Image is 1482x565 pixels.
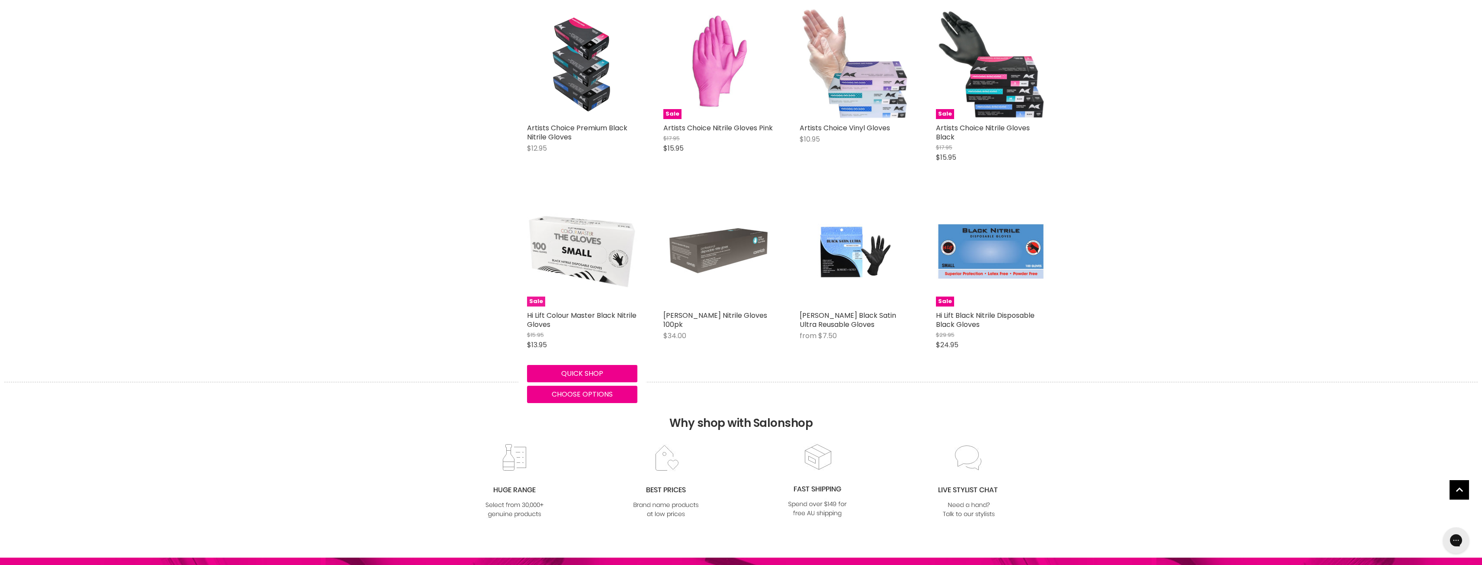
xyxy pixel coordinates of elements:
a: Back to top [1450,480,1469,500]
a: Hi Lift Black Nitrile Disposable Black Gloves [936,310,1035,329]
a: Hi Lift Colour Master Black Nitrile GlovesSale [527,196,637,307]
img: Artists Choice Vinyl Gloves [800,9,910,119]
span: Sale [936,109,954,119]
span: Sale [527,297,545,307]
a: Artists Choice Nitrile Gloves PinkSale [663,9,774,119]
a: Artists Choice Premium Black Nitrile Gloves [527,123,627,142]
span: Choose options [552,389,613,399]
h2: Why shop with Salonshop [4,382,1478,443]
button: Quick shop [527,365,637,382]
span: $15.95 [527,331,544,339]
img: Hi Lift Black Nitrile Disposable Black Gloves [936,196,1046,307]
img: Artists Choice Premium Black Nitrile Gloves [534,9,631,119]
button: Choose options [527,386,637,403]
a: Artists Choice Nitrile Gloves BlackSale [936,9,1046,119]
img: chat_c0a1c8f7-3133-4fc6-855f-7264552747f6.jpg [934,444,1004,520]
span: $15.95 [663,143,684,153]
span: $34.00 [663,331,686,341]
a: Robert De Soto Black Satin Ultra Reusable Gloves [800,196,910,307]
span: $24.95 [936,340,958,350]
img: fast.jpg [782,443,852,519]
span: $29.95 [936,331,955,339]
img: range2_8cf790d4-220e-469f-917d-a18fed3854b6.jpg [479,444,550,520]
img: Artists Choice Nitrile Gloves Black [936,9,1046,119]
a: Hi Lift Black Nitrile Disposable Black GlovesSale [936,196,1046,307]
span: $13.95 [527,340,547,350]
a: Artists Choice Nitrile Gloves Pink [663,123,773,133]
span: $10.95 [800,134,820,144]
img: prices.jpg [631,444,701,520]
span: $15.95 [936,152,956,162]
a: [PERSON_NAME] Nitrile Gloves 100pk [663,310,767,329]
span: $17.95 [936,143,952,152]
span: Sale [936,297,954,307]
span: Sale [663,109,682,119]
span: from [800,331,817,341]
a: Artists Choice Premium Black Nitrile Gloves [527,9,637,119]
a: Artists Choice Nitrile Gloves Black [936,123,1030,142]
span: Back to top [1450,480,1469,503]
img: Hi Lift Colour Master Black Nitrile Gloves [527,196,637,307]
a: [PERSON_NAME] Black Satin Ultra Reusable Gloves [800,310,896,329]
span: $7.50 [818,331,837,341]
a: Hi Lift Colour Master Black Nitrile Gloves [527,310,637,329]
a: Artists Choice Vinyl Gloves [800,123,890,133]
img: Caron Nitrile Gloves 100pk [663,196,774,307]
span: $17.95 [663,134,680,142]
img: Robert De Soto Black Satin Ultra Reusable Gloves [818,196,891,307]
iframe: Gorgias live chat messenger [1439,524,1473,556]
img: Artists Choice Nitrile Gloves Pink [685,9,752,119]
span: $12.95 [527,143,547,153]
